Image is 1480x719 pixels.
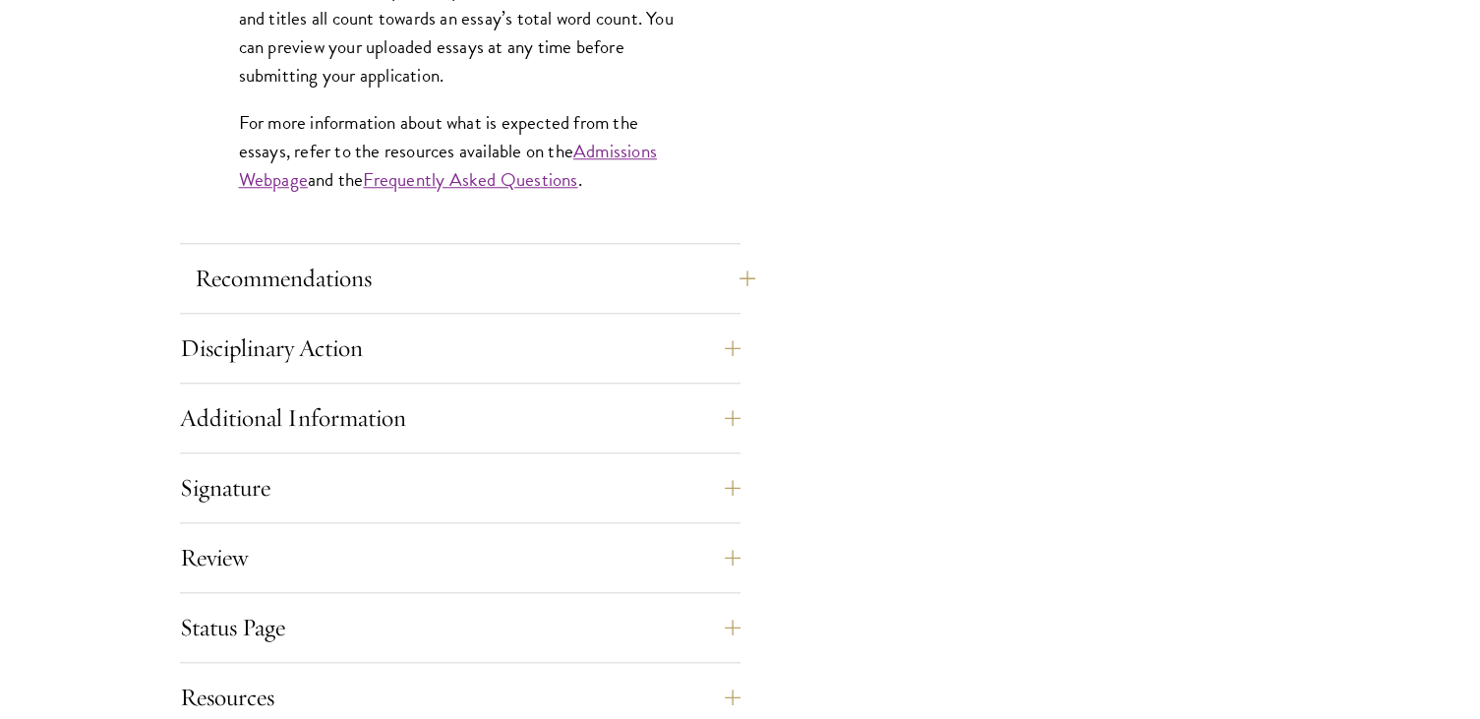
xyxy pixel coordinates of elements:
p: For more information about what is expected from the essays, refer to the resources available on ... [239,108,681,194]
a: Admissions Webpage [239,137,657,194]
button: Additional Information [180,394,740,442]
button: Signature [180,464,740,511]
button: Recommendations [195,255,755,302]
button: Disciplinary Action [180,325,740,372]
button: Status Page [180,604,740,651]
a: Frequently Asked Questions [363,165,577,194]
button: Review [180,534,740,581]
